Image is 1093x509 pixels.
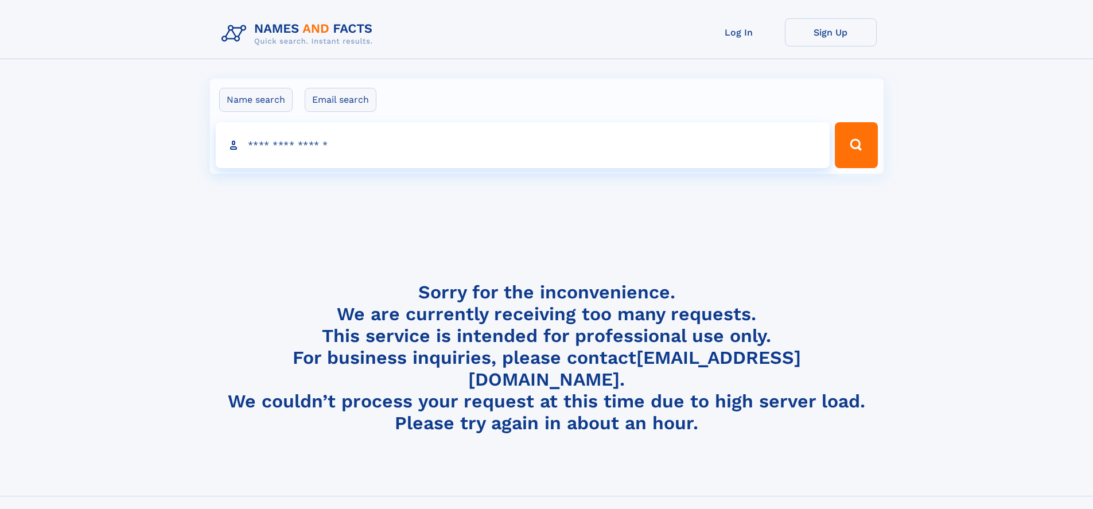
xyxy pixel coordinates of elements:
[835,122,877,168] button: Search Button
[217,281,877,434] h4: Sorry for the inconvenience. We are currently receiving too many requests. This service is intend...
[305,88,376,112] label: Email search
[217,18,382,49] img: Logo Names and Facts
[468,347,801,390] a: [EMAIL_ADDRESS][DOMAIN_NAME]
[216,122,830,168] input: search input
[219,88,293,112] label: Name search
[693,18,785,46] a: Log In
[785,18,877,46] a: Sign Up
